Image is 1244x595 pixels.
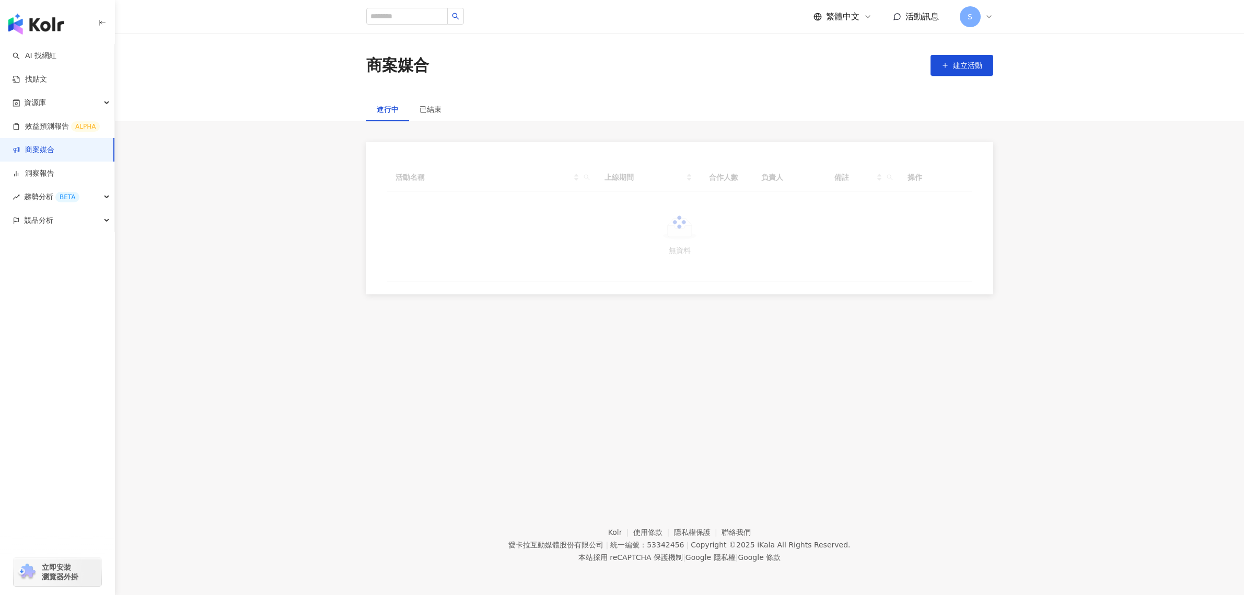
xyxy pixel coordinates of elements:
div: 愛卡拉互動媒體股份有限公司 [508,541,603,549]
a: 商案媒合 [13,145,54,155]
a: 聯絡我們 [722,528,751,536]
span: 趨勢分析 [24,185,79,209]
a: chrome extension立即安裝 瀏覽器外掛 [14,558,101,586]
span: 活動訊息 [905,12,939,21]
button: 建立活動 [931,55,993,76]
a: searchAI 找網紅 [13,51,56,61]
span: | [683,553,685,562]
a: 效益預測報告ALPHA [13,121,100,132]
a: 洞察報告 [13,168,54,179]
span: | [736,553,738,562]
span: search [452,13,459,20]
div: 商案媒合 [366,54,429,76]
a: 找貼文 [13,74,47,85]
div: Copyright © 2025 All Rights Reserved. [691,541,850,549]
div: BETA [55,192,79,202]
div: 統一編號：53342456 [610,541,684,549]
span: 建立活動 [953,61,982,70]
span: S [968,11,972,22]
span: rise [13,193,20,201]
span: 立即安裝 瀏覽器外掛 [42,563,78,581]
span: 繁體中文 [826,11,859,22]
span: 資源庫 [24,91,46,115]
div: 進行中 [377,104,399,115]
span: | [606,541,608,549]
a: iKala [757,541,775,549]
a: Kolr [608,528,633,536]
div: 已結束 [420,104,441,115]
span: 本站採用 reCAPTCHA 保護機制 [578,551,781,564]
a: 使用條款 [633,528,674,536]
a: Google 條款 [738,553,781,562]
span: 競品分析 [24,209,53,232]
span: | [686,541,689,549]
img: logo [8,14,64,35]
a: Google 隱私權 [685,553,736,562]
a: 隱私權保護 [674,528,722,536]
img: chrome extension [17,564,37,580]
